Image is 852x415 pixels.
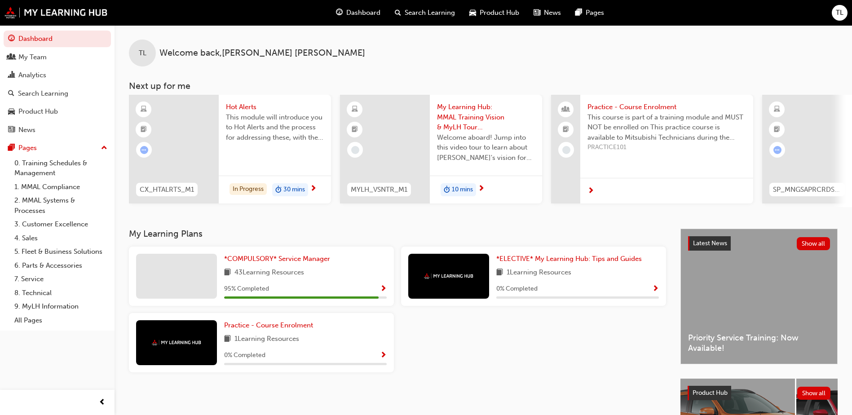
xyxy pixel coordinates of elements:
[8,35,15,43] span: guage-icon
[563,104,569,115] span: people-icon
[773,185,841,195] span: SP_MNGSAPRCRDS_M1
[139,48,146,58] span: TL
[652,283,659,295] button: Show Progress
[18,52,47,62] div: My Team
[8,71,15,79] span: chart-icon
[346,8,380,18] span: Dashboard
[688,236,830,251] a: Latest NewsShow all
[226,112,324,143] span: This module will introduce you to Hot Alerts and the process for addressing these, with the aim o...
[11,286,111,300] a: 8. Technical
[452,185,473,195] span: 10 mins
[4,31,111,47] a: Dashboard
[329,4,388,22] a: guage-iconDashboard
[4,49,111,66] a: My Team
[680,229,838,364] a: Latest NewsShow allPriority Service Training: Now Available!
[4,140,111,156] button: Pages
[496,284,538,294] span: 0 % Completed
[224,350,265,361] span: 0 % Completed
[310,185,317,193] span: next-icon
[688,333,830,353] span: Priority Service Training: Now Available!
[224,267,231,278] span: book-icon
[496,254,645,264] a: *ELECTIVE* My Learning Hub: Tips and Guides
[8,144,15,152] span: pages-icon
[18,106,58,117] div: Product Hub
[11,194,111,217] a: 2. MMAL Systems & Processes
[18,143,37,153] div: Pages
[437,102,535,132] span: My Learning Hub: MMAL Training Vision & MyLH Tour (Elective)
[140,185,194,195] span: CX_HTALRTS_M1
[832,5,848,21] button: TL
[18,88,68,99] div: Search Learning
[551,95,753,203] a: Practice - Course EnrolmentThis course is part of a training module and MUST NOT be enrolled on T...
[141,104,147,115] span: learningResourceType_ELEARNING-icon
[226,102,324,112] span: Hot Alerts
[11,156,111,180] a: 0. Training Schedules & Management
[693,389,728,397] span: Product Hub
[283,185,305,195] span: 30 mins
[773,146,781,154] span: learningRecordVerb_ATTEMPT-icon
[587,112,746,143] span: This course is part of a training module and MUST NOT be enrolled on This practice course is avai...
[159,48,365,58] span: Welcome back , [PERSON_NAME] [PERSON_NAME]
[507,267,571,278] span: 1 Learning Resources
[11,217,111,231] a: 3. Customer Excellence
[129,229,666,239] h3: My Learning Plans
[115,81,852,91] h3: Next up for me
[797,387,831,400] button: Show all
[4,103,111,120] a: Product Hub
[11,180,111,194] a: 1. MMAL Compliance
[8,126,15,134] span: news-icon
[234,334,299,345] span: 1 Learning Resources
[11,272,111,286] a: 7. Service
[4,122,111,138] a: News
[99,397,106,408] span: prev-icon
[234,267,304,278] span: 43 Learning Resources
[340,95,542,203] a: MYLH_VSNTR_M1My Learning Hub: MMAL Training Vision & MyLH Tour (Elective)Welcome aboard! Jump int...
[562,146,570,154] span: learningRecordVerb_NONE-icon
[352,124,358,136] span: booktick-icon
[351,185,407,195] span: MYLH_VSNTR_M1
[8,53,15,62] span: people-icon
[568,4,611,22] a: pages-iconPages
[152,340,201,345] img: mmal
[587,142,746,153] span: PRACTICE101
[496,255,642,263] span: *ELECTIVE* My Learning Hub: Tips and Guides
[224,320,317,331] a: Practice - Course Enrolment
[587,102,746,112] span: Practice - Course Enrolment
[437,132,535,163] span: Welcome aboard! Jump into this video tour to learn about [PERSON_NAME]'s vision for your learning...
[380,285,387,293] span: Show Progress
[469,7,476,18] span: car-icon
[4,7,108,18] a: mmal
[797,237,830,250] button: Show all
[774,104,780,115] span: learningResourceType_ELEARNING-icon
[140,146,148,154] span: learningRecordVerb_ATTEMPT-icon
[693,239,727,247] span: Latest News
[224,321,313,329] span: Practice - Course Enrolment
[11,300,111,313] a: 9. MyLH Information
[18,125,35,135] div: News
[4,67,111,84] a: Analytics
[405,8,455,18] span: Search Learning
[652,285,659,293] span: Show Progress
[8,90,14,98] span: search-icon
[444,184,450,196] span: duration-icon
[101,142,107,154] span: up-icon
[586,8,604,18] span: Pages
[774,124,780,136] span: booktick-icon
[496,267,503,278] span: book-icon
[836,8,843,18] span: TL
[395,7,401,18] span: search-icon
[11,313,111,327] a: All Pages
[224,255,330,263] span: *COMPULSORY* Service Manager
[380,283,387,295] button: Show Progress
[388,4,462,22] a: search-iconSearch Learning
[11,245,111,259] a: 5. Fleet & Business Solutions
[4,29,111,140] button: DashboardMy TeamAnalyticsSearch LearningProduct HubNews
[526,4,568,22] a: news-iconNews
[424,273,473,279] img: mmal
[478,185,485,193] span: next-icon
[8,108,15,116] span: car-icon
[336,7,343,18] span: guage-icon
[11,259,111,273] a: 6. Parts & Accessories
[352,104,358,115] span: learningResourceType_ELEARNING-icon
[380,350,387,361] button: Show Progress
